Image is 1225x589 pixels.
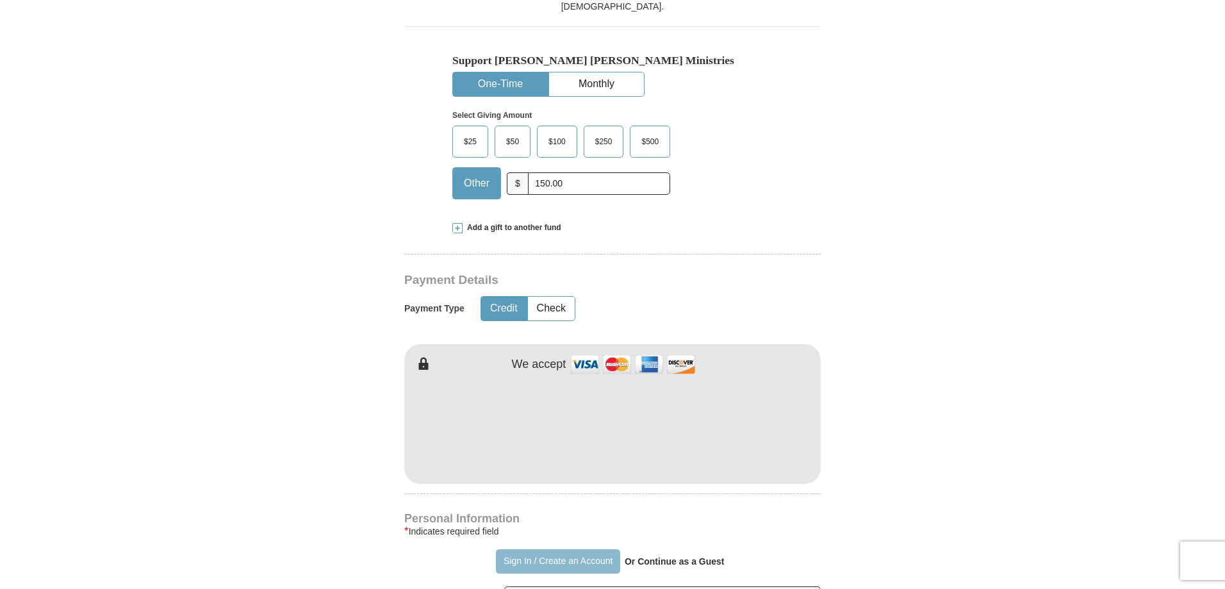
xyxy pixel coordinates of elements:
[404,513,821,524] h4: Personal Information
[507,172,529,195] span: $
[496,549,620,574] button: Sign In / Create an Account
[463,222,561,233] span: Add a gift to another fund
[528,297,575,320] button: Check
[549,72,644,96] button: Monthly
[404,273,731,288] h3: Payment Details
[452,111,532,120] strong: Select Giving Amount
[452,54,773,67] h5: Support [PERSON_NAME] [PERSON_NAME] Ministries
[404,303,465,314] h5: Payment Type
[453,72,548,96] button: One-Time
[404,524,821,539] div: Indicates required field
[542,132,572,151] span: $100
[569,351,697,378] img: credit cards accepted
[635,132,665,151] span: $500
[589,132,619,151] span: $250
[500,132,525,151] span: $50
[625,556,725,567] strong: Or Continue as a Guest
[457,132,483,151] span: $25
[528,172,670,195] input: Other Amount
[457,174,496,193] span: Other
[512,358,566,372] h4: We accept
[481,297,527,320] button: Credit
